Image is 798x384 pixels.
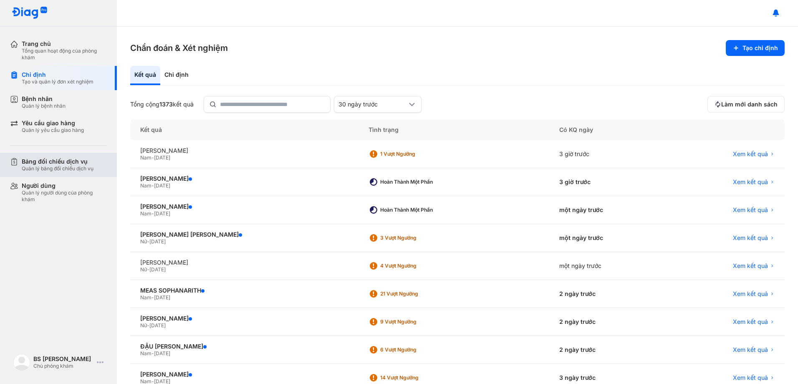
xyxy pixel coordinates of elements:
[22,78,93,85] div: Tạo và quản lý đơn xét nghiệm
[140,147,348,154] div: [PERSON_NAME]
[152,154,154,161] span: -
[140,259,348,266] div: [PERSON_NAME]
[22,48,107,61] div: Tổng quan hoạt động của phòng khám
[733,374,768,381] span: Xem kết quả
[22,158,93,165] div: Bảng đối chiếu dịch vụ
[380,346,447,353] div: 6 Vượt ngưỡng
[154,294,170,301] span: [DATE]
[152,294,154,301] span: -
[380,235,447,241] div: 3 Vượt ngưỡng
[726,40,785,56] button: Tạo chỉ định
[380,207,447,213] div: Hoàn thành một phần
[549,119,669,140] div: Có KQ ngày
[733,346,768,354] span: Xem kết quả
[549,168,669,196] div: 3 giờ trước
[154,154,170,161] span: [DATE]
[22,103,66,109] div: Quản lý bệnh nhân
[140,287,348,294] div: MEAS SOPHANARITH
[140,175,348,182] div: [PERSON_NAME]
[140,210,152,217] span: Nam
[152,182,154,189] span: -
[130,119,359,140] div: Kết quả
[13,354,30,371] img: logo
[149,266,166,273] span: [DATE]
[160,66,193,85] div: Chỉ định
[22,40,107,48] div: Trang chủ
[140,343,348,350] div: ĐẬU [PERSON_NAME]
[22,119,84,127] div: Yêu cầu giao hàng
[152,350,154,356] span: -
[140,315,348,322] div: [PERSON_NAME]
[380,374,447,381] div: 14 Vượt ngưỡng
[152,210,154,217] span: -
[140,371,348,378] div: [PERSON_NAME]
[721,101,778,108] span: Làm mới danh sách
[149,238,166,245] span: [DATE]
[359,119,549,140] div: Tình trạng
[140,203,348,210] div: [PERSON_NAME]
[33,363,93,369] div: Chủ phòng khám
[149,322,166,328] span: [DATE]
[549,252,669,280] div: một ngày trước
[338,101,407,108] div: 30 ngày trước
[549,280,669,308] div: 2 ngày trước
[140,238,147,245] span: Nữ
[140,294,152,301] span: Nam
[33,355,93,363] div: BS [PERSON_NAME]
[733,150,768,158] span: Xem kết quả
[549,308,669,336] div: 2 ngày trước
[380,291,447,297] div: 21 Vượt ngưỡng
[733,262,768,270] span: Xem kết quả
[140,182,152,189] span: Nam
[22,71,93,78] div: Chỉ định
[147,238,149,245] span: -
[12,7,48,20] img: logo
[22,95,66,103] div: Bệnh nhân
[154,210,170,217] span: [DATE]
[140,322,147,328] span: Nữ
[22,189,107,203] div: Quản lý người dùng của phòng khám
[140,154,152,161] span: Nam
[707,96,785,113] button: Làm mới danh sách
[733,234,768,242] span: Xem kết quả
[549,336,669,364] div: 2 ngày trước
[549,196,669,224] div: một ngày trước
[130,42,228,54] h3: Chẩn đoán & Xét nghiệm
[140,266,147,273] span: Nữ
[130,101,194,108] div: Tổng cộng kết quả
[154,182,170,189] span: [DATE]
[733,318,768,326] span: Xem kết quả
[154,350,170,356] span: [DATE]
[380,179,447,185] div: Hoàn thành một phần
[22,165,93,172] div: Quản lý bảng đối chiếu dịch vụ
[549,140,669,168] div: 3 giờ trước
[549,224,669,252] div: một ngày trước
[140,350,152,356] span: Nam
[733,290,768,298] span: Xem kết quả
[130,66,160,85] div: Kết quả
[22,127,84,134] div: Quản lý yêu cầu giao hàng
[380,263,447,269] div: 4 Vượt ngưỡng
[147,322,149,328] span: -
[147,266,149,273] span: -
[159,101,173,108] span: 1373
[733,206,768,214] span: Xem kết quả
[22,182,107,189] div: Người dùng
[733,178,768,186] span: Xem kết quả
[380,318,447,325] div: 9 Vượt ngưỡng
[140,231,348,238] div: [PERSON_NAME] [PERSON_NAME]
[380,151,447,157] div: 1 Vượt ngưỡng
